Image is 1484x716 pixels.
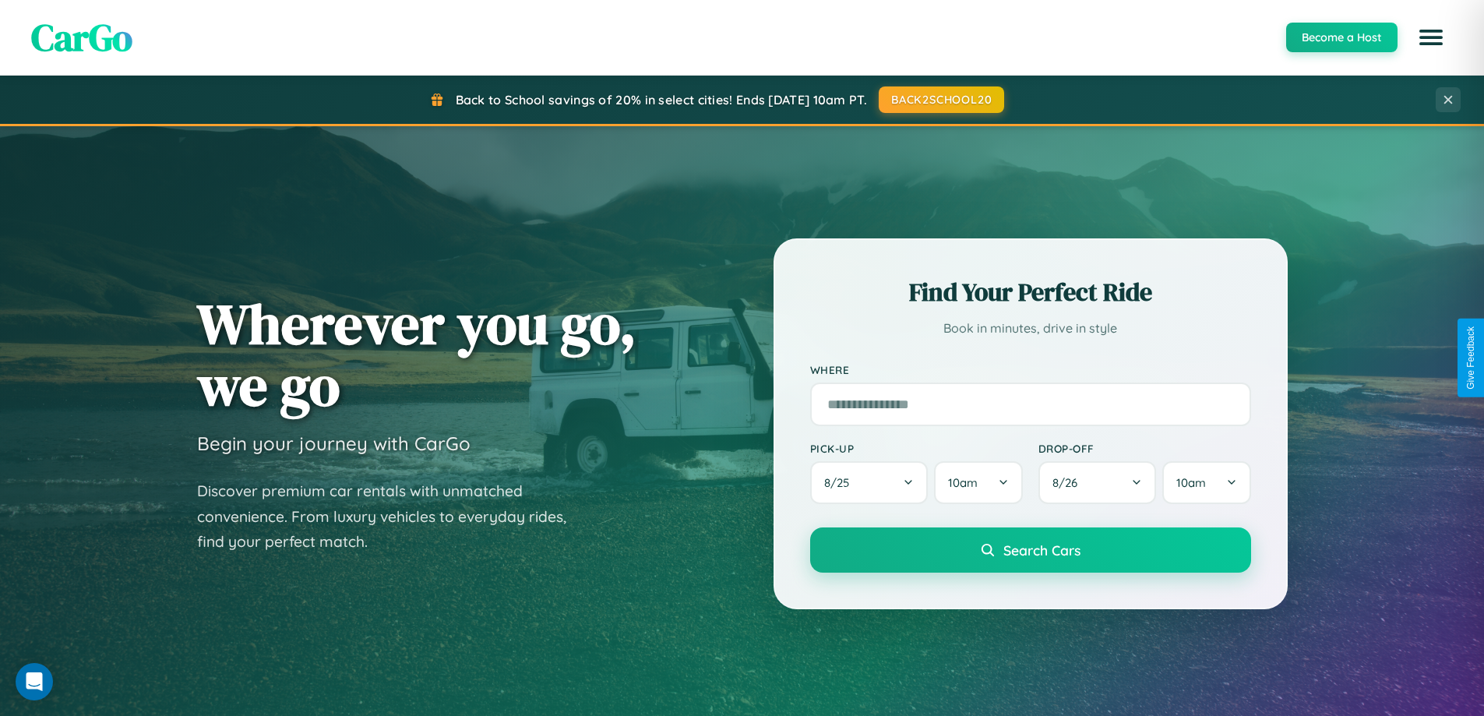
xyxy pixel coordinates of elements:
label: Pick-up [810,442,1023,455]
span: CarGo [31,12,132,63]
button: Search Cars [810,527,1251,573]
button: 10am [1162,461,1250,504]
span: 8 / 26 [1052,475,1085,490]
h3: Begin your journey with CarGo [197,432,471,455]
label: Where [810,363,1251,376]
p: Book in minutes, drive in style [810,317,1251,340]
h2: Find Your Perfect Ride [810,275,1251,309]
h1: Wherever you go, we go [197,293,636,416]
button: Open menu [1409,16,1453,59]
span: Search Cars [1003,541,1080,559]
button: 8/25 [810,461,929,504]
p: Discover premium car rentals with unmatched convenience. From luxury vehicles to everyday rides, ... [197,478,587,555]
button: Become a Host [1286,23,1398,52]
span: 8 / 25 [824,475,857,490]
button: 10am [934,461,1022,504]
button: BACK2SCHOOL20 [879,86,1004,113]
button: 8/26 [1038,461,1157,504]
div: Give Feedback [1465,326,1476,390]
span: Back to School savings of 20% in select cities! Ends [DATE] 10am PT. [456,92,867,108]
span: 10am [1176,475,1206,490]
label: Drop-off [1038,442,1251,455]
span: 10am [948,475,978,490]
div: Open Intercom Messenger [16,663,53,700]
